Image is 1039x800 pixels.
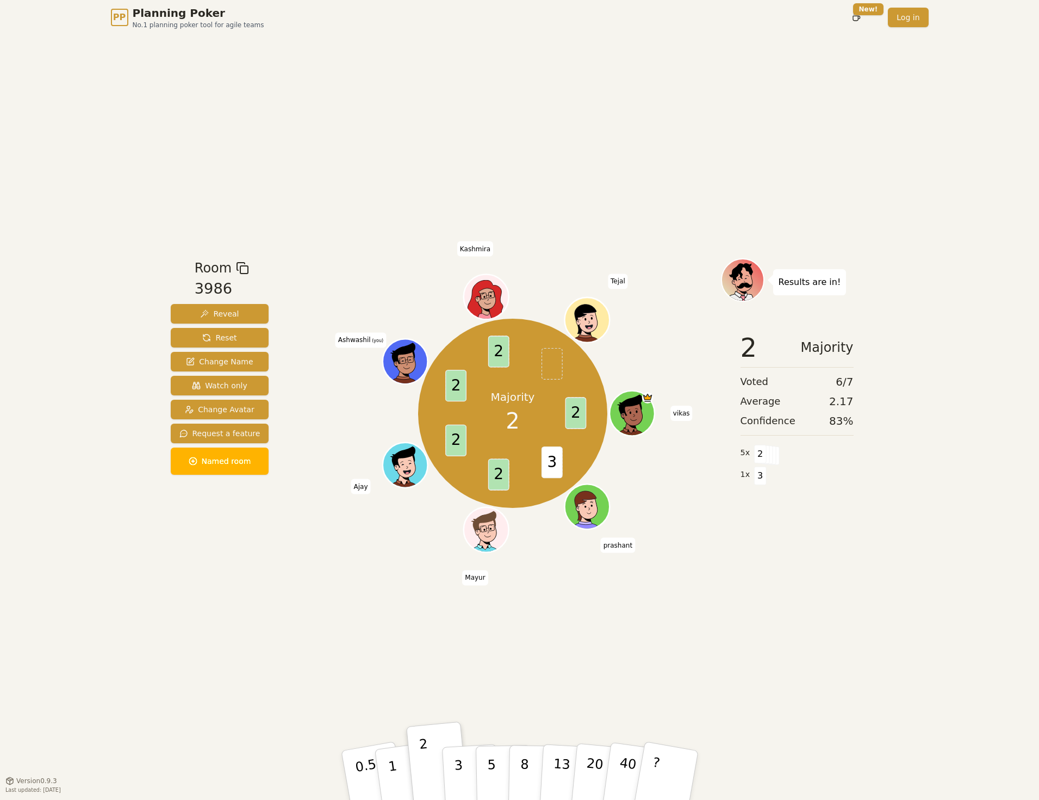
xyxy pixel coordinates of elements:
span: Majority [801,334,854,361]
span: Planning Poker [133,5,264,21]
button: Reveal [171,304,269,324]
span: Change Avatar [185,404,254,415]
span: Average [741,394,781,409]
span: Watch only [192,380,247,391]
span: Version 0.9.3 [16,777,57,785]
span: 2 [488,336,509,368]
span: 2 [506,405,519,437]
a: PPPlanning PokerNo.1 planning poker tool for agile teams [111,5,264,29]
a: Log in [888,8,928,27]
button: Watch only [171,376,269,395]
span: 2 [445,425,466,456]
span: Confidence [741,413,795,429]
span: Click to change your name [462,570,488,585]
span: Request a feature [179,428,260,439]
span: 3 [754,467,767,485]
p: Results are in! [779,275,841,290]
button: Request a feature [171,424,269,443]
div: New! [853,3,884,15]
span: PP [113,11,126,24]
p: 2 [418,736,432,796]
div: 3986 [195,278,249,300]
button: Change Name [171,352,269,371]
span: 2 [565,398,587,429]
span: Last updated: [DATE] [5,787,61,793]
span: Click to change your name [457,241,493,256]
span: 1 x [741,469,750,481]
button: Reset [171,328,269,348]
p: Majority [491,389,535,405]
span: 3 [542,446,563,478]
span: Click to change your name [670,406,693,421]
span: 6 / 7 [836,374,853,389]
span: 2 [741,334,757,361]
span: Named room [189,456,251,467]
span: vikas is the host [642,392,654,404]
span: Click to change your name [335,332,386,348]
span: 83 % [829,413,853,429]
span: (you) [371,338,384,343]
span: 2 [754,445,767,463]
span: 5 x [741,447,750,459]
span: Change Name [186,356,253,367]
span: Voted [741,374,769,389]
span: Click to change your name [351,479,370,494]
button: Change Avatar [171,400,269,419]
button: Version0.9.3 [5,777,57,785]
span: Click to change your name [608,274,628,289]
span: Room [195,258,232,278]
span: 2 [488,459,509,491]
span: Reveal [200,308,239,319]
button: Named room [171,448,269,475]
span: Reset [202,332,237,343]
button: New! [847,8,866,27]
button: Click to change your avatar [384,340,426,383]
span: Click to change your name [601,537,635,553]
span: 2 [445,370,466,401]
span: No.1 planning poker tool for agile teams [133,21,264,29]
span: 2.17 [829,394,854,409]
